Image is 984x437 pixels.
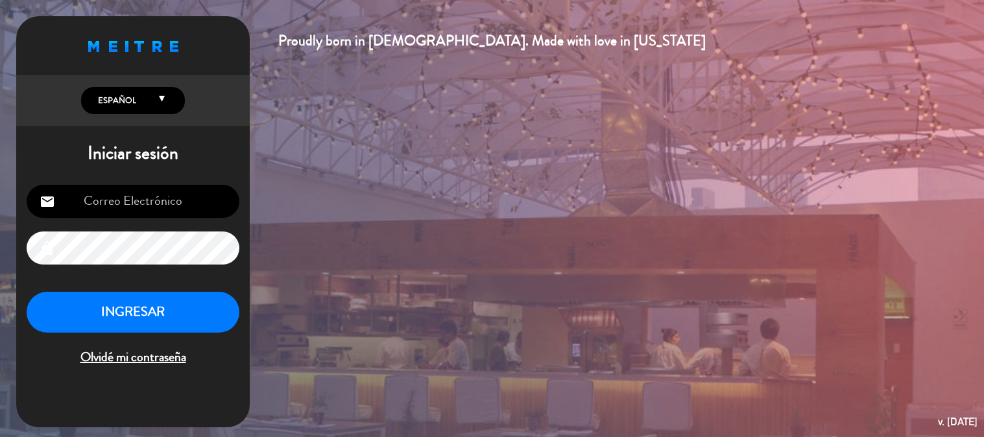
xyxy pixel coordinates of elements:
input: Correo Electrónico [27,185,239,218]
i: lock [40,241,55,256]
i: email [40,194,55,209]
button: INGRESAR [27,292,239,333]
div: v. [DATE] [938,413,978,431]
span: Español [95,94,136,107]
h1: Iniciar sesión [16,143,250,165]
span: Olvidé mi contraseña [27,347,239,368]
